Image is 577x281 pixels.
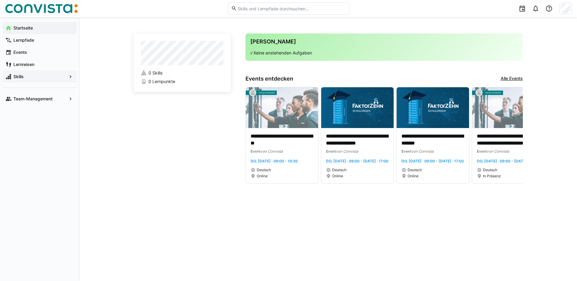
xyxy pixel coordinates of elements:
img: image [246,87,318,128]
input: Skills und Lernpfade durchsuchen… [237,6,346,11]
span: Do, [DATE] · 09:00 - 10:30 [251,159,298,163]
h3: Events entdecken [245,75,293,82]
a: Alle Events [501,75,523,82]
span: Event [401,149,411,154]
span: Online [257,174,268,179]
span: Online [332,174,343,179]
span: von Convista [260,149,283,154]
img: image [397,87,469,128]
span: Event [251,149,260,154]
img: image [321,87,394,128]
span: 0 Skills [148,70,162,76]
span: Deutsch [257,168,271,172]
span: Do, [DATE] · 09:00 - [DATE] · 17:00 [401,159,464,163]
span: Online [408,174,419,179]
p: √ Keine anstehenden Aufgaben [250,50,518,56]
img: image [472,87,544,128]
span: Do, [DATE] · 09:00 - [DATE] · 17:00 [477,159,539,163]
span: In Präsenz [483,174,501,179]
span: Deutsch [483,168,497,172]
span: 0 Lernpunkte [148,78,175,85]
span: Do, [DATE] · 09:00 - [DATE] · 17:00 [326,159,388,163]
span: von Convista [411,149,434,154]
a: 0 Skills [141,70,224,76]
span: Event [477,149,487,154]
span: Deutsch [408,168,422,172]
span: von Convista [336,149,358,154]
span: Deutsch [332,168,346,172]
span: Event [326,149,336,154]
h3: [PERSON_NAME] [250,38,518,45]
span: von Convista [487,149,509,154]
